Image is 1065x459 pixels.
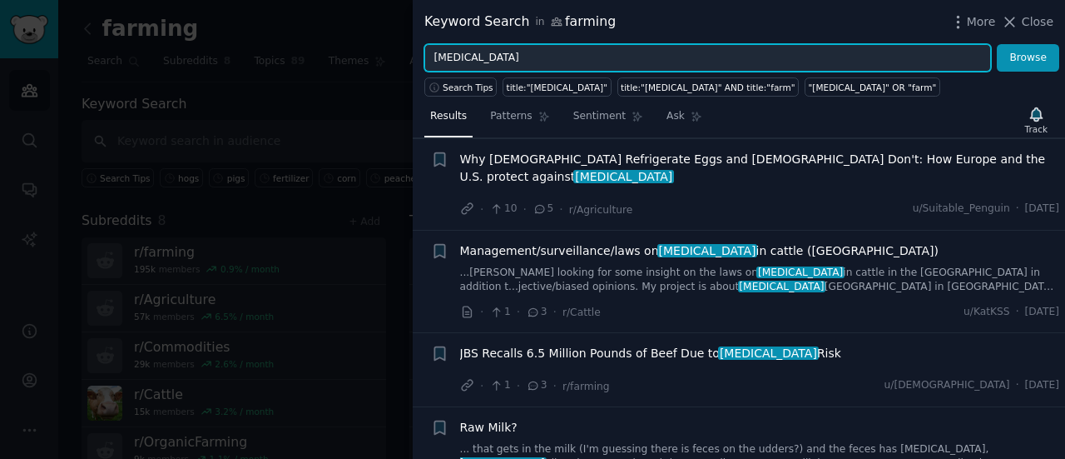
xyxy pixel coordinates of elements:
input: Try a keyword related to your business [424,44,991,72]
span: Search Tips [443,82,493,93]
span: [MEDICAL_DATA] [657,244,757,257]
a: title:"[MEDICAL_DATA]" [503,77,611,97]
span: · [1016,378,1019,393]
span: · [480,377,483,395]
a: Results [424,103,473,137]
span: [MEDICAL_DATA] [756,267,845,278]
span: Management/surveillance/laws on in cattle ([GEOGRAPHIC_DATA]) [460,242,939,260]
div: Keyword Search farming [424,12,616,32]
button: Search Tips [424,77,497,97]
div: title:"[MEDICAL_DATA]" [507,82,607,93]
span: [MEDICAL_DATA] [738,281,826,292]
a: ...[PERSON_NAME] looking for some insight on the laws on[MEDICAL_DATA]in cattle in the [GEOGRAPHI... [460,266,1060,295]
span: 1 [489,378,510,393]
span: · [517,377,520,395]
span: r/Agriculture [569,204,633,216]
span: · [1016,305,1019,320]
span: [DATE] [1025,378,1059,393]
span: Patterns [490,109,532,124]
div: "[MEDICAL_DATA]" OR "farm" [809,82,937,93]
a: Why [DEMOGRAPHIC_DATA] Refrigerate Eggs and [DEMOGRAPHIC_DATA] Don't: How Europe and the U.S. pro... [460,151,1060,186]
span: Ask [666,109,685,124]
span: · [553,377,557,395]
span: More [967,13,996,31]
span: u/KatKSS [963,305,1010,320]
a: title:"[MEDICAL_DATA]" AND title:"farm" [617,77,799,97]
span: [MEDICAL_DATA] [573,170,673,183]
span: 1 [489,305,510,320]
span: Sentiment [573,109,626,124]
span: 3 [526,305,547,320]
span: [DATE] [1025,202,1059,217]
span: 3 [526,378,547,393]
span: r/Cattle [562,307,601,318]
a: "[MEDICAL_DATA]" OR "farm" [805,77,940,97]
span: Close [1022,13,1053,31]
span: Results [430,109,467,124]
a: JBS Recalls 6.5 Million Pounds of Beef Due to[MEDICAL_DATA]Risk [460,345,841,362]
a: Raw Milk? [460,419,518,437]
a: Ask [661,103,708,137]
span: · [480,201,483,218]
div: Track [1025,123,1048,135]
button: Track [1019,102,1053,137]
span: [DATE] [1025,305,1059,320]
button: Close [1001,13,1053,31]
span: in [535,15,544,30]
span: u/Suitable_Penguin [913,202,1010,217]
a: Management/surveillance/laws on[MEDICAL_DATA]in cattle ([GEOGRAPHIC_DATA]) [460,242,939,260]
a: Patterns [484,103,555,137]
span: · [1016,202,1019,217]
span: [MEDICAL_DATA] [718,347,818,360]
span: · [559,201,562,218]
span: r/farming [562,381,610,392]
button: More [949,13,996,31]
span: 5 [532,202,553,217]
a: Sentiment [567,103,649,137]
span: u/[DEMOGRAPHIC_DATA] [884,378,1009,393]
span: · [553,303,557,321]
span: JBS Recalls 6.5 Million Pounds of Beef Due to Risk [460,345,841,362]
span: 10 [489,202,517,217]
span: · [517,303,520,321]
span: · [523,201,527,218]
button: Browse [997,44,1059,72]
span: · [480,303,483,321]
div: title:"[MEDICAL_DATA]" AND title:"farm" [621,82,795,93]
